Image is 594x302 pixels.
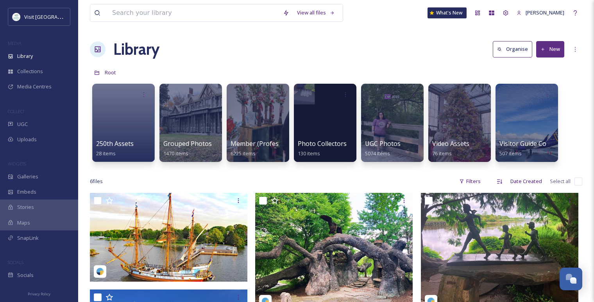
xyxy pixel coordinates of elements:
a: [PERSON_NAME] [513,5,568,20]
span: 6225 items [231,150,256,157]
span: 76 items [432,150,452,157]
a: Root [105,68,116,77]
a: Member (Professional)6225 items [231,140,298,157]
span: Root [105,69,116,76]
img: download%20%281%29.jpeg [13,13,20,21]
div: Date Created [506,174,546,189]
span: 5074 items [365,150,390,157]
span: MEDIA [8,40,21,46]
span: 6 file s [90,178,103,185]
span: UGC [17,120,28,128]
span: Photo Collectors [298,139,347,148]
span: Uploads [17,136,37,143]
span: WIDGETS [8,161,26,167]
span: Maps [17,219,30,226]
span: Select all [550,178,571,185]
span: Member (Professional) [231,139,298,148]
a: What's New [428,7,467,18]
span: SOCIALS [8,259,23,265]
button: Organise [493,41,532,57]
img: kalmar.nyckel_08232025_17897259633147400.jpeg [90,193,247,282]
img: snapsea-logo.png [96,268,104,275]
a: View all files [293,5,339,20]
span: Media Centres [17,83,52,90]
span: Stories [17,203,34,211]
span: Library [17,52,33,60]
a: Visitor Guide Content507 items [499,140,562,157]
span: Video Assets [432,139,469,148]
span: Socials [17,271,34,279]
span: Embeds [17,188,36,196]
a: UGC Photos5074 items [365,140,401,157]
a: Photo Collectors130 items [298,140,347,157]
span: 28 items [96,150,116,157]
span: Grouped Photos [163,139,212,148]
span: Collections [17,68,43,75]
span: SnapLink [17,234,39,242]
a: Privacy Policy [28,289,50,298]
a: Grouped Photos1470 items [163,140,212,157]
a: Organise [493,41,536,57]
button: New [536,41,564,57]
span: Privacy Policy [28,291,50,297]
span: UGC Photos [365,139,401,148]
span: Visitor Guide Content [499,139,562,148]
span: 1470 items [163,150,188,157]
span: Galleries [17,173,38,180]
a: 250th Assets28 items [96,140,134,157]
a: Video Assets76 items [432,140,469,157]
div: Filters [455,174,485,189]
span: Visit [GEOGRAPHIC_DATA] [24,13,85,20]
span: 130 items [298,150,320,157]
span: 250th Assets [96,139,134,148]
span: COLLECT [8,108,25,114]
span: 507 items [499,150,522,157]
input: Search your library [108,4,279,22]
span: [PERSON_NAME] [526,9,564,16]
a: Library [113,38,159,61]
button: Open Chat [560,268,582,290]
